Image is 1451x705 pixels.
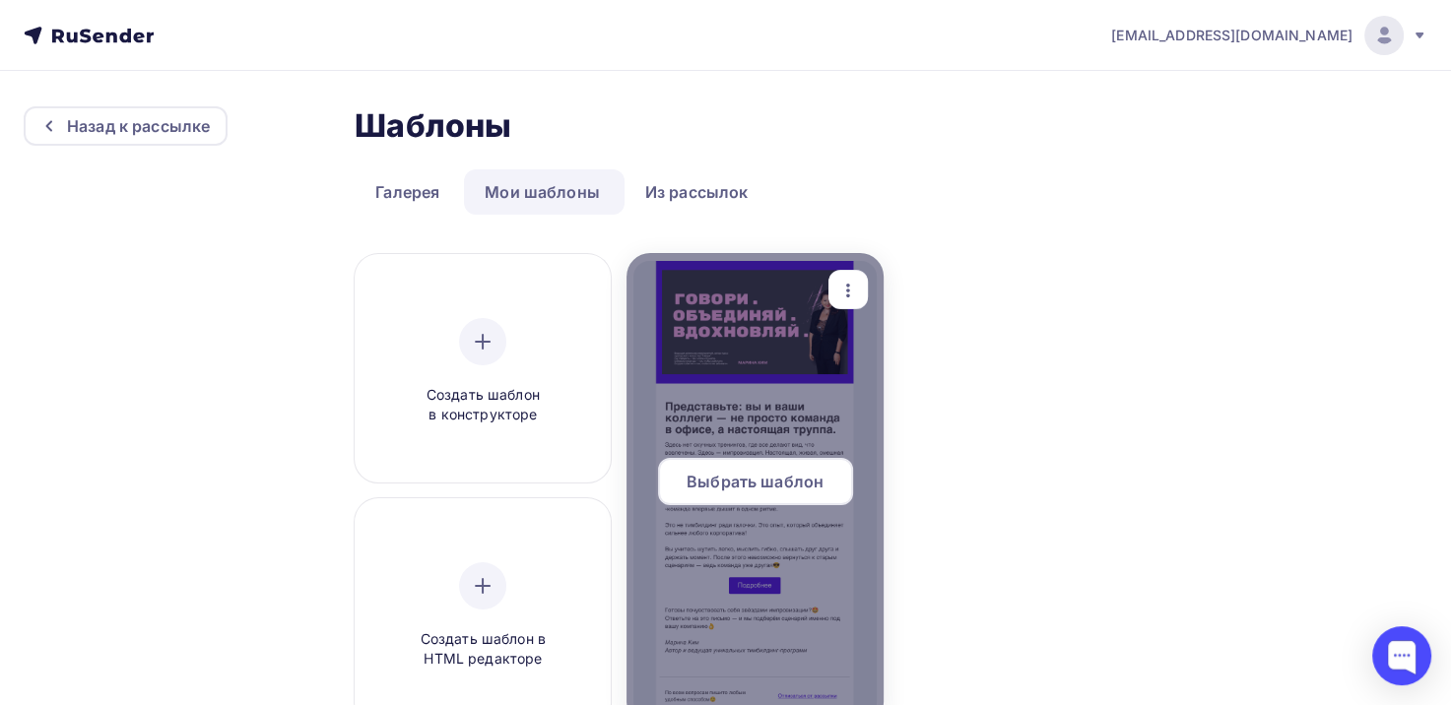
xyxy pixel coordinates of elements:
[687,470,824,493] span: Выбрать шаблон
[67,114,210,138] div: Назад к рассылке
[355,106,511,146] h2: Шаблоны
[389,385,576,425] span: Создать шаблон в конструкторе
[389,629,576,670] span: Создать шаблон в HTML редакторе
[1111,26,1352,45] span: [EMAIL_ADDRESS][DOMAIN_NAME]
[1111,16,1427,55] a: [EMAIL_ADDRESS][DOMAIN_NAME]
[464,169,621,215] a: Мои шаблоны
[355,169,460,215] a: Галерея
[625,169,769,215] a: Из рассылок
